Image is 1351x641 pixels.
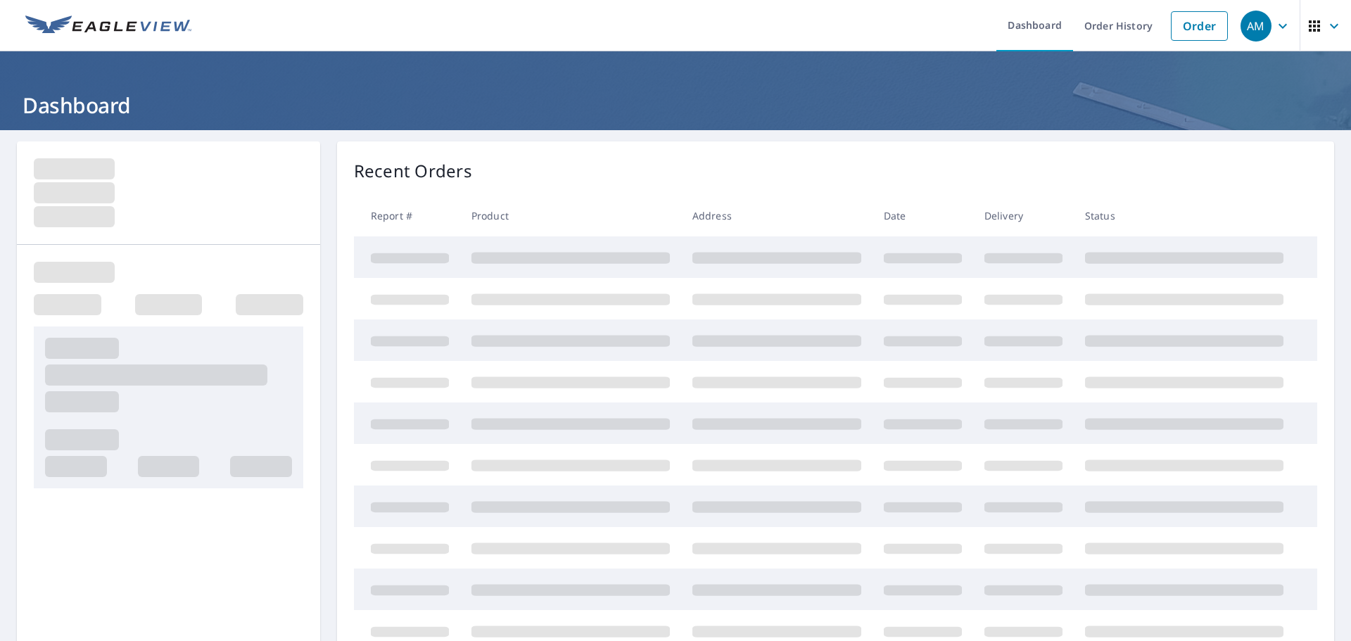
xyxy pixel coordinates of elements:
[973,195,1074,236] th: Delivery
[17,91,1334,120] h1: Dashboard
[354,158,472,184] p: Recent Orders
[1171,11,1228,41] a: Order
[1074,195,1295,236] th: Status
[25,15,191,37] img: EV Logo
[354,195,460,236] th: Report #
[1241,11,1271,42] div: AM
[873,195,973,236] th: Date
[681,195,873,236] th: Address
[460,195,681,236] th: Product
